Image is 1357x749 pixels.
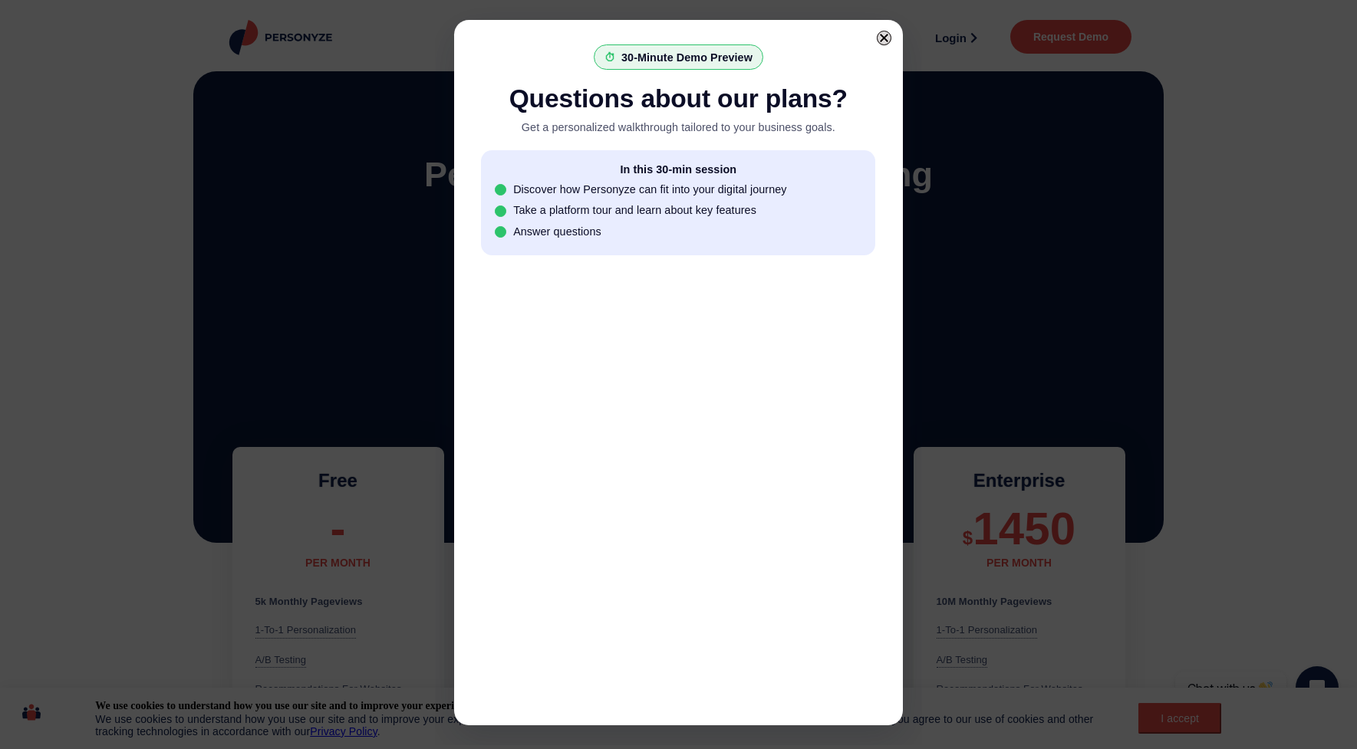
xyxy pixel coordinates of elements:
[481,84,875,114] div: Questions about our plans?
[481,119,875,136] div: Get a personalized walkthrough tailored to your business goals.
[604,51,615,62] div: ⏱
[513,204,756,216] div: Take a platform tour and learn about key features
[495,163,862,176] div: In this 30-min session
[481,279,875,708] iframe: Select a Date & Time - Calendly
[513,183,786,195] div: Discover how Personyze can fit into your digital journey
[621,51,753,64] div: 30-Minute Demo Preview
[513,225,601,238] div: Answer questions
[877,31,891,45] div: Close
